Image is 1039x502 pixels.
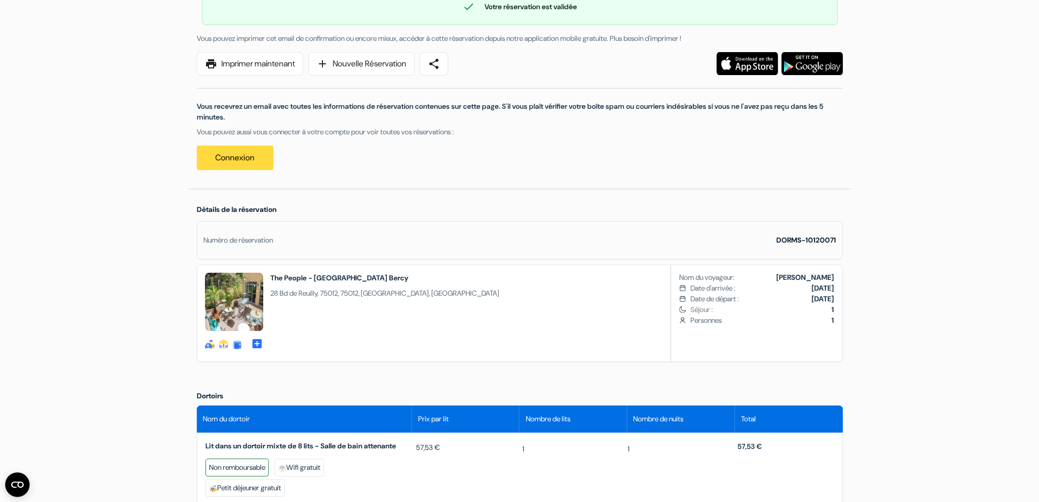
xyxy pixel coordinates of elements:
[316,58,329,70] span: add
[679,272,734,283] span: Nom du voyageur:
[463,1,475,13] span: check
[832,305,834,314] b: 1
[5,472,30,497] button: Ouvrir le widget CMP
[690,315,834,326] span: Personnes
[737,442,762,451] span: 57,53 €
[741,414,756,424] span: Total
[270,273,499,283] h2: The People - [GEOGRAPHIC_DATA] Bercy
[690,304,834,315] span: Séjour :
[416,442,440,453] span: 57,53 €
[250,337,263,348] a: add_box
[717,52,778,75] img: Téléchargez l'application gratuite
[690,294,738,304] span: Date de départ :
[812,283,834,293] b: [DATE]
[205,273,263,331] img: _26211_16826020014118.jpg
[633,414,683,424] span: Nombre de nuits
[205,459,269,476] div: Non remboursable
[418,414,449,424] span: Prix par lit
[197,34,681,43] span: Vous pouvez imprimer cet email de confirmation ou encore mieux, accéder à cette réservation depui...
[812,294,834,303] b: [DATE]
[197,205,276,214] span: Détails de la réservation
[197,391,223,400] span: Dortoirs
[274,459,324,476] div: Wifi gratuit
[205,58,217,70] span: print
[202,1,837,13] div: Votre réservation est validée
[628,444,630,455] span: 1
[270,288,499,299] span: 28 Bd de Reuilly, 75012, 75012, [GEOGRAPHIC_DATA], [GEOGRAPHIC_DATA]
[278,464,286,472] img: freeWifi.svg
[203,235,273,246] div: Numéro de réservation
[690,283,735,294] span: Date d'arrivée :
[776,273,834,282] b: [PERSON_NAME]
[209,485,217,493] img: freeBreakfast.svg
[197,146,273,170] a: Connexion
[203,414,250,424] span: Nom du dortoir
[776,235,836,245] strong: DORMS-10120071
[205,479,285,497] div: Petit déjeuner gratuit
[308,52,414,76] a: addNouvelle Réservation
[250,338,263,348] span: add_box
[197,52,303,76] a: printImprimer maintenant
[525,414,570,424] span: Nombre de lits
[420,52,448,76] a: share
[428,58,440,70] span: share
[205,441,412,450] span: Lit dans un dortoir mixte de 8 lits - Salle de bain attenante
[522,444,524,455] span: 1
[832,316,834,325] b: 1
[197,101,843,123] p: Vous recevrez un email avec toutes les informations de réservation contenues sur cette page. S'il...
[197,127,843,137] p: Vous pouvez aussi vous connecter à votre compte pour voir toutes vos réservations :
[781,52,843,75] img: Téléchargez l'application gratuite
